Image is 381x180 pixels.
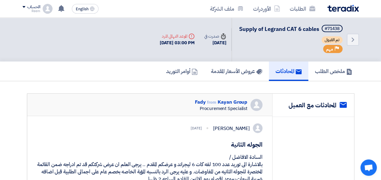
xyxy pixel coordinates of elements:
div: #71438 [325,27,339,31]
div: [PERSON_NAME] [213,125,250,132]
a: عروض الأسعار المقدمة [204,62,269,81]
h5: ملخص الطلب [315,68,352,75]
span: مهم [326,46,333,52]
div: الحساب [27,5,40,10]
div: صدرت في [204,33,226,39]
a: المحادثات [269,62,308,81]
h1: الجوله الثانية [37,140,263,149]
button: English [72,4,99,14]
h2: المحادثات مع العميل [289,101,336,109]
div: Procurement Specialist [195,106,247,111]
span: Supply of Legrand CAT 6 cables [239,25,319,33]
div: [DATE] [191,125,202,131]
a: ملخص الطلب [308,62,359,81]
h5: Supply of Legrand CAT 6 cables [239,25,344,33]
h5: أوامر التوريد [166,68,198,75]
span: English [76,7,89,11]
div: الموعد النهائي للرد [160,33,195,39]
h5: عروض الأسعار المقدمة [211,68,262,75]
img: profile_test.png [43,4,52,14]
a: الأوردرات [248,2,285,16]
img: Teradix logo [327,5,359,12]
span: تم القبول [322,36,343,44]
div: [DATE] 03:00 PM [160,39,195,46]
div: Reem [22,9,40,13]
a: أوامر التوريد [159,62,204,81]
img: profile_test.png [253,123,262,133]
div: Open chat [360,159,377,176]
a: ملف الشركة [205,2,248,16]
div: [DATE] [204,39,226,46]
a: الطلبات [285,2,320,16]
h5: المحادثات [276,68,302,75]
div: Fady Kayan Group [195,99,247,106]
span: from [207,99,216,105]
